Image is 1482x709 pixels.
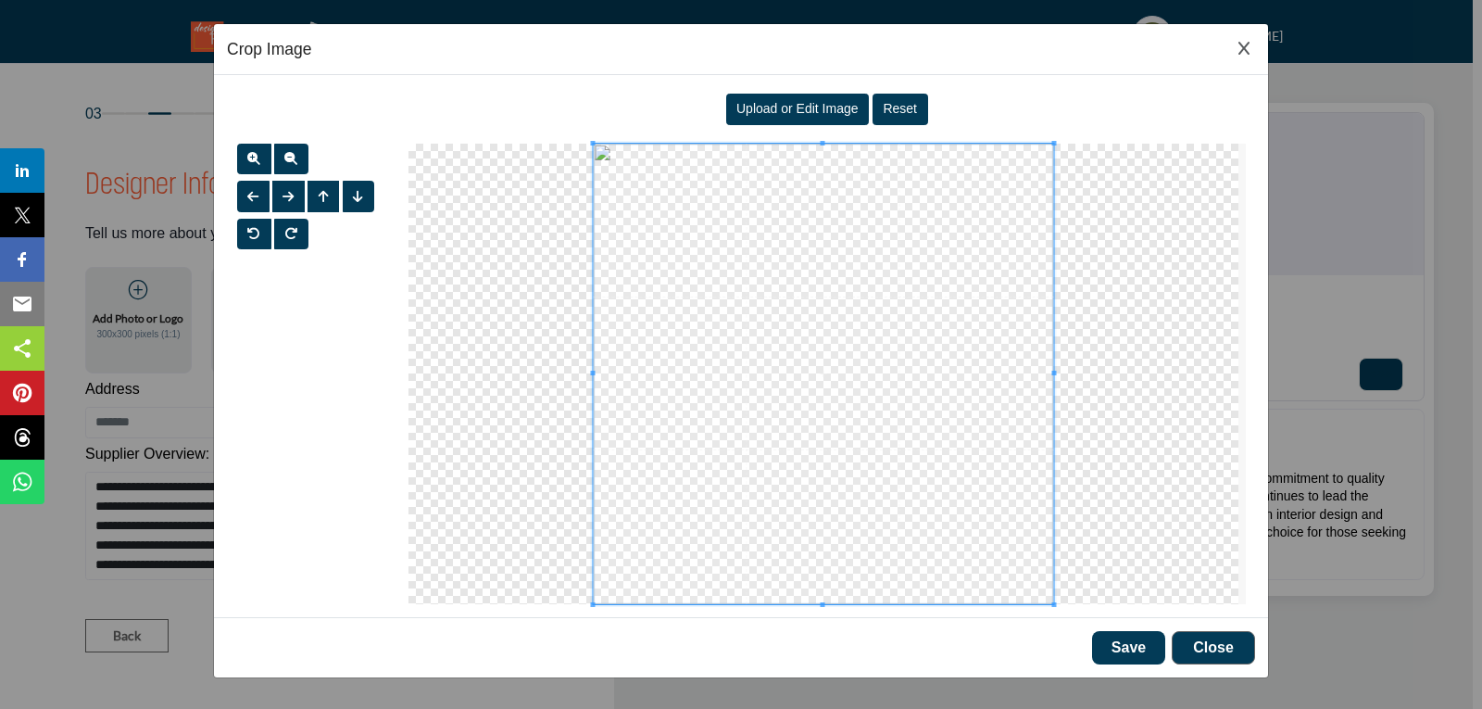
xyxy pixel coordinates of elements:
[1092,631,1165,665] button: Save
[736,101,859,116] span: Upload or Edit Image
[873,94,928,125] button: Reset
[1233,37,1255,61] button: Close Image Upload Modal
[883,101,917,116] span: Reset
[227,37,311,61] h5: Crop Image
[1172,631,1255,665] button: Close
